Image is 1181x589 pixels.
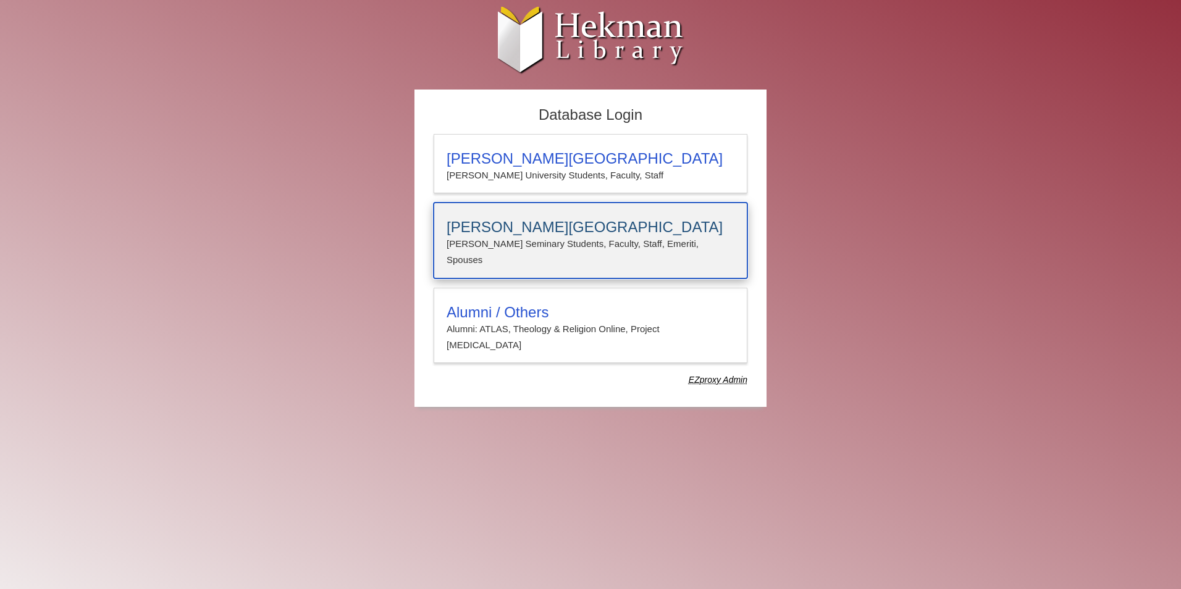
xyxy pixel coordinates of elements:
[447,167,734,183] p: [PERSON_NAME] University Students, Faculty, Staff
[434,134,747,193] a: [PERSON_NAME][GEOGRAPHIC_DATA][PERSON_NAME] University Students, Faculty, Staff
[447,150,734,167] h3: [PERSON_NAME][GEOGRAPHIC_DATA]
[447,321,734,354] p: Alumni: ATLAS, Theology & Religion Online, Project [MEDICAL_DATA]
[447,304,734,354] summary: Alumni / OthersAlumni: ATLAS, Theology & Religion Online, Project [MEDICAL_DATA]
[447,304,734,321] h3: Alumni / Others
[427,102,754,128] h2: Database Login
[434,203,747,278] a: [PERSON_NAME][GEOGRAPHIC_DATA][PERSON_NAME] Seminary Students, Faculty, Staff, Emeriti, Spouses
[447,236,734,269] p: [PERSON_NAME] Seminary Students, Faculty, Staff, Emeriti, Spouses
[689,375,747,385] dfn: Use Alumni login
[447,219,734,236] h3: [PERSON_NAME][GEOGRAPHIC_DATA]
